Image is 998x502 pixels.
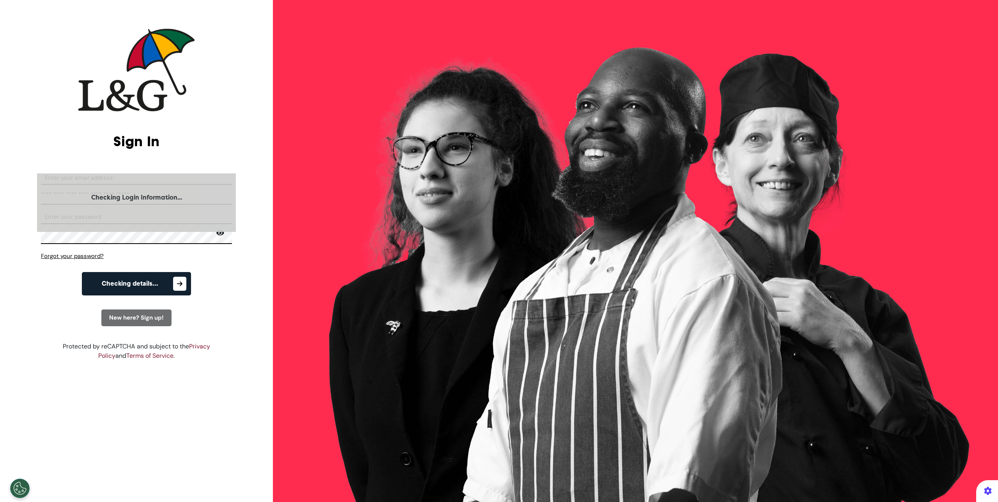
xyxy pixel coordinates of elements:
[126,352,173,360] a: Terms of Service
[82,272,191,295] button: Checking details...
[37,193,236,202] div: Checking Login Information...
[41,342,232,361] div: Protected by reCAPTCHA and subject to the and .
[41,133,232,150] h2: Sign In
[98,342,210,360] a: Privacy Policy
[109,314,164,322] span: New here? Sign up!
[102,281,158,287] span: Checking details...
[41,252,104,260] span: Forgot your password?
[10,479,30,498] button: Open Preferences
[78,28,195,111] img: company logo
